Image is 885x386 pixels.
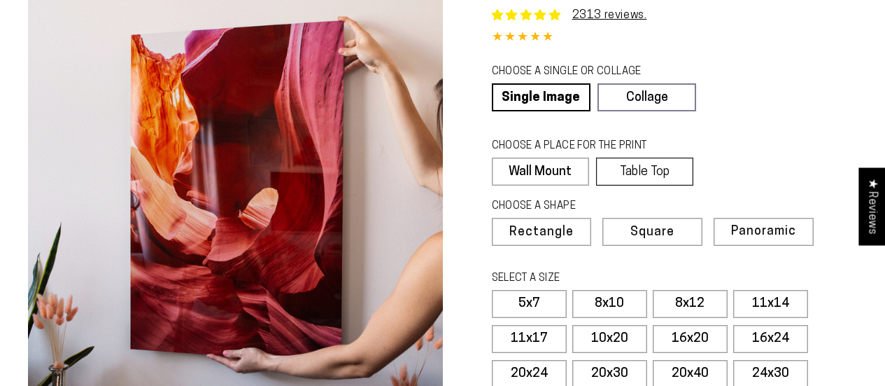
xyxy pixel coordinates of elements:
legend: CHOOSE A SINGLE OR COLLAGE [492,64,684,80]
div: 4.85 out of 5.0 stars [492,28,858,48]
legend: CHOOSE A SHAPE [492,199,685,214]
a: Collage [597,83,696,111]
span: Panoramic [731,225,796,238]
span: Rectangle [509,226,574,239]
a: 2313 reviews. [572,10,647,21]
div: Click to open Judge.me floating reviews tab [858,167,885,245]
label: 11x14 [733,290,808,318]
label: Table Top [596,158,693,186]
label: 10x20 [572,325,647,353]
label: 11x17 [492,325,567,353]
legend: CHOOSE A PLACE FOR THE PRINT [492,139,681,154]
label: 8x10 [572,290,647,318]
label: 16x20 [653,325,728,353]
label: Wall Mount [492,158,589,186]
legend: SELECT A SIZE [492,271,706,287]
label: 8x12 [653,290,728,318]
label: 16x24 [733,325,808,353]
span: Square [630,226,674,239]
a: Single Image [492,83,590,111]
label: 5x7 [492,290,567,318]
